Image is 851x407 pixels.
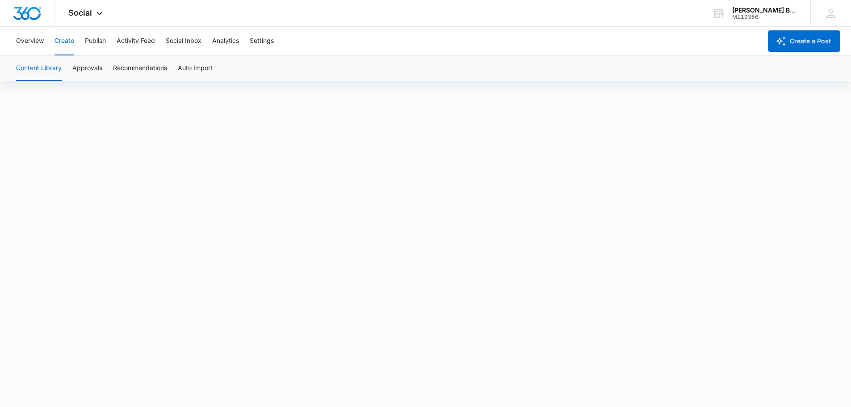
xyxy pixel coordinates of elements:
button: Publish [85,27,106,55]
div: account name [732,7,797,14]
button: Activity Feed [117,27,155,55]
button: Approvals [72,56,102,81]
button: Analytics [212,27,239,55]
button: Recommendations [113,56,167,81]
div: account id [732,14,797,20]
button: Social Inbox [166,27,201,55]
button: Create a Post [768,30,840,52]
button: Content Library [16,56,62,81]
button: Settings [250,27,274,55]
button: Create [54,27,74,55]
button: Auto Import [178,56,213,81]
span: Social [68,8,92,17]
button: Overview [16,27,44,55]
